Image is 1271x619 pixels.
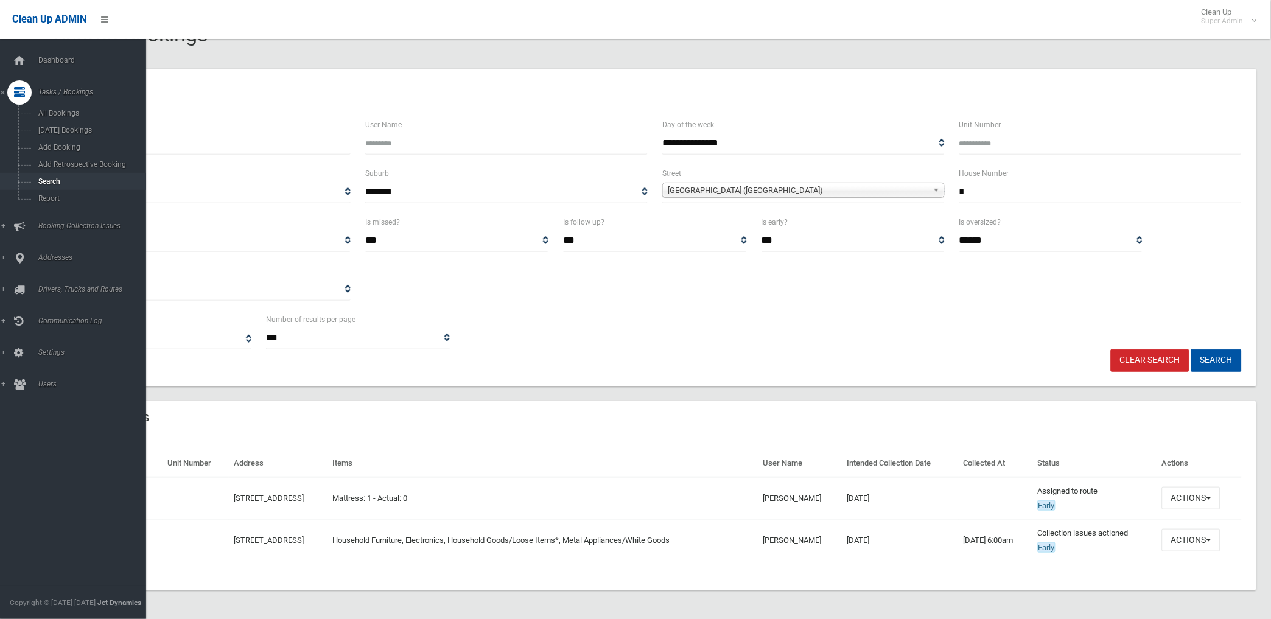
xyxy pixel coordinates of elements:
td: [PERSON_NAME] [758,519,842,561]
th: Address [229,450,327,477]
label: Suburb [365,167,389,180]
td: [DATE] [842,477,959,520]
th: Actions [1157,450,1242,477]
span: Add Retrospective Booking [35,160,146,169]
th: Status [1033,450,1158,477]
span: Add Booking [35,143,146,152]
td: Mattress: 1 - Actual: 0 [327,477,758,520]
span: All Bookings [35,109,146,117]
th: Unit Number [163,450,229,477]
label: Number of results per page [266,313,355,326]
td: [DATE] 6:00am [959,519,1033,561]
span: Early [1038,542,1056,553]
span: Addresses [35,253,156,262]
span: Clean Up [1196,7,1256,26]
label: User Name [365,118,402,131]
button: Actions [1162,529,1220,551]
button: Search [1191,349,1242,372]
td: [DATE] [842,519,959,561]
th: Items [327,450,758,477]
span: Search [35,177,146,186]
label: Is follow up? [563,215,604,229]
span: Settings [35,348,156,357]
td: Collection issues actioned [1033,519,1158,561]
td: Assigned to route [1033,477,1158,520]
label: Street [662,167,681,180]
span: Booking Collection Issues [35,222,156,230]
span: [DATE] Bookings [35,126,146,135]
a: [STREET_ADDRESS] [234,536,304,545]
span: Communication Log [35,316,156,325]
label: Is early? [762,215,788,229]
label: Is missed? [365,215,400,229]
th: Intended Collection Date [842,450,959,477]
td: Household Furniture, Electronics, Household Goods/Loose Items*, Metal Appliances/White Goods [327,519,758,561]
a: [STREET_ADDRESS] [234,494,304,503]
label: House Number [959,167,1009,180]
td: [PERSON_NAME] [758,477,842,520]
span: Copyright © [DATE]-[DATE] [10,598,96,607]
span: Tasks / Bookings [35,88,156,96]
span: Drivers, Trucks and Routes [35,285,156,293]
label: Day of the week [662,118,714,131]
label: Unit Number [959,118,1001,131]
span: Report [35,194,146,203]
span: Clean Up ADMIN [12,13,86,25]
span: Early [1038,500,1056,511]
span: Users [35,380,156,388]
strong: Jet Dynamics [97,598,141,607]
span: [GEOGRAPHIC_DATA] ([GEOGRAPHIC_DATA]) [668,183,928,198]
button: Actions [1162,487,1220,509]
th: Collected At [959,450,1033,477]
a: Clear Search [1111,349,1189,372]
th: User Name [758,450,842,477]
span: Dashboard [35,56,156,65]
small: Super Admin [1202,16,1244,26]
label: Is oversized? [959,215,1001,229]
